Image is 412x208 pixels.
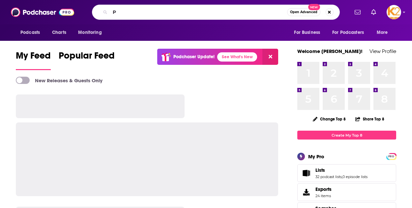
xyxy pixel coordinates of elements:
[92,5,340,20] div: Search podcasts, credits, & more...
[300,188,313,197] span: Exports
[16,77,103,84] a: New Releases & Guests Only
[294,28,320,37] span: For Business
[315,186,332,192] span: Exports
[59,50,115,65] span: Popular Feed
[217,52,257,62] a: See What's New
[309,115,350,123] button: Change Top 8
[315,167,325,173] span: Lists
[387,154,395,159] a: PRO
[297,48,363,54] a: Welcome [PERSON_NAME]!
[290,11,317,14] span: Open Advanced
[308,4,320,10] span: New
[387,5,401,19] img: User Profile
[369,48,396,54] a: View Profile
[289,26,328,39] button: open menu
[173,54,215,60] p: Podchaser Update!
[48,26,70,39] a: Charts
[59,50,115,70] a: Popular Feed
[377,28,388,37] span: More
[11,6,74,18] img: Podchaser - Follow, Share and Rate Podcasts
[16,50,51,65] span: My Feed
[78,28,102,37] span: Monitoring
[352,7,363,18] a: Show notifications dropdown
[110,7,287,17] input: Search podcasts, credits, & more...
[297,131,396,140] a: Create My Top 8
[74,26,110,39] button: open menu
[387,5,401,19] button: Show profile menu
[332,28,364,37] span: For Podcasters
[315,167,368,173] a: Lists
[20,28,40,37] span: Podcasts
[16,50,51,70] a: My Feed
[372,26,396,39] button: open menu
[52,28,66,37] span: Charts
[287,8,320,16] button: Open AdvancedNew
[387,5,401,19] span: Logged in as K2Krupp
[328,26,373,39] button: open menu
[355,113,385,125] button: Share Top 8
[300,169,313,178] a: Lists
[297,183,396,201] a: Exports
[342,174,342,179] span: ,
[315,174,342,179] a: 32 podcast lists
[342,174,368,179] a: 0 episode lists
[368,7,379,18] a: Show notifications dropdown
[315,194,332,198] span: 24 items
[297,164,396,182] span: Lists
[16,26,48,39] button: open menu
[308,153,324,160] div: My Pro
